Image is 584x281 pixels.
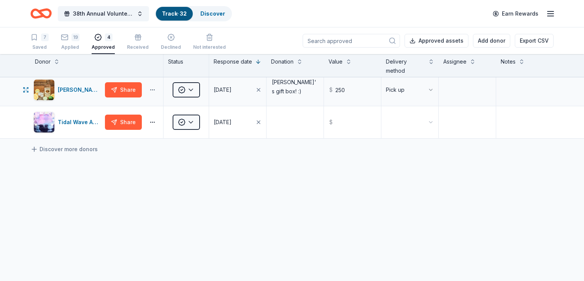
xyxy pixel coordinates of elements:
button: Not interested [193,30,226,54]
button: 38th Annual Volunteer Fire Department Fall Fundraiser [58,6,149,21]
button: Share [105,115,142,130]
div: [DATE] [214,118,232,127]
div: Not interested [193,44,226,50]
a: Discover more donors [30,145,98,154]
div: Applied [61,44,79,50]
button: Image for Tidal Wave Auto SpaTidal Wave Auto Spa [33,112,102,133]
button: Image for Tito's Handmade Vodka[PERSON_NAME]'s Handmade Vodka [33,79,102,101]
div: Tidal Wave Auto Spa [58,118,102,127]
div: [DATE] [214,85,232,94]
div: Donor [35,57,51,66]
a: Discover [200,10,225,17]
span: 38th Annual Volunteer Fire Department Fall Fundraiser [73,9,134,18]
button: Share [105,82,142,97]
button: [DATE] [209,106,266,138]
input: Search approved [303,34,400,48]
div: Assignee [443,57,467,66]
button: Received [127,30,149,54]
a: Track· 32 [162,10,187,17]
div: Received [127,44,149,50]
div: 19 [71,34,79,41]
div: [PERSON_NAME]'s Handmade Vodka [58,85,102,94]
a: Earn Rewards [488,7,543,21]
a: Home [30,5,52,22]
img: Image for Tidal Wave Auto Spa [34,112,54,133]
div: 7 [41,34,49,41]
button: 4Approved [92,30,115,54]
button: Add donor [473,34,510,48]
div: Notes [501,57,516,66]
div: Declined [161,44,181,50]
div: Value [328,57,343,66]
div: Donation [271,57,294,66]
button: Declined [161,30,181,54]
div: 4 [105,34,113,41]
div: Delivery method [386,57,425,75]
button: 7Saved [30,30,49,54]
div: Approved [92,44,115,50]
button: 19Applied [61,30,79,54]
img: Image for Tito's Handmade Vodka [34,80,54,100]
div: Status [163,54,209,77]
button: Track· 32Discover [155,6,232,21]
button: Export CSV [515,34,554,48]
div: Response date [214,57,252,66]
button: [DATE] [209,74,266,106]
div: Saved [30,44,49,50]
button: Approved assets [405,34,468,48]
textarea: [PERSON_NAME]'s gift box! :) [267,75,323,105]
